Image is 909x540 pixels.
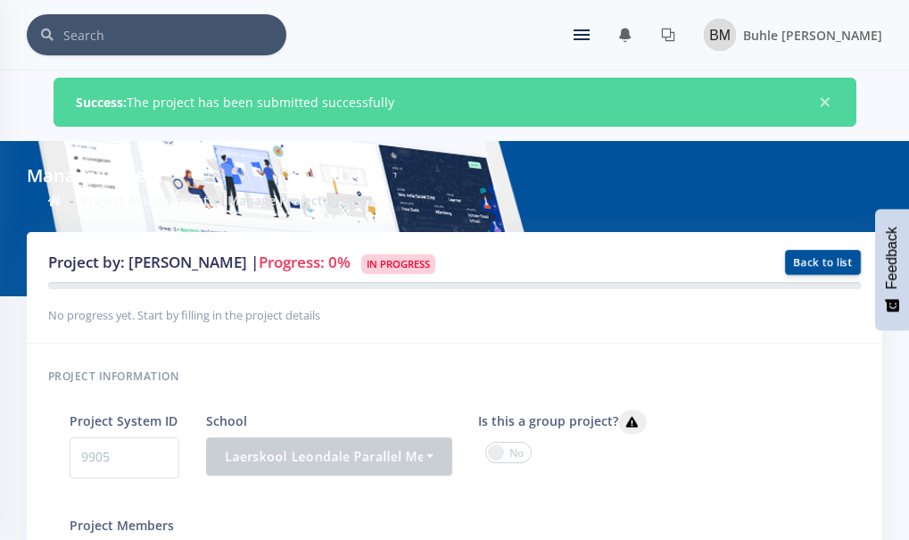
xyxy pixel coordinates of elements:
input: Search [63,14,286,55]
div: Laerskool Leondale Parallel Medium [225,447,423,466]
span: × [816,94,834,112]
span: Buhle [PERSON_NAME] [743,27,882,44]
button: Feedback - Show survey [875,209,909,330]
a: Image placeholder Buhle [PERSON_NAME] [690,15,882,54]
div: The project has been submitted successfully [54,78,856,127]
button: Laerskool Leondale Parallel Medium [206,437,452,476]
h6: Project information [48,365,861,388]
h6: Manage Project [27,162,162,189]
label: Project Members [70,516,174,535]
a: Project Management [81,192,209,209]
small: No progress yet. Start by filling in the project details [48,307,320,323]
span: In Progress [361,254,435,274]
img: Image placeholder [704,19,736,51]
strong: Success: [76,94,127,111]
li: Manage Project System [209,191,371,210]
span: Progress: 0% [259,252,351,272]
p: 9905 [70,437,179,478]
label: School [206,411,247,430]
button: Close [816,94,834,112]
h3: Project by: [PERSON_NAME] | [48,251,581,274]
nav: breadcrumb [48,191,371,210]
a: Back to list [785,250,861,275]
span: Feedback [884,227,900,289]
label: Project System ID [70,411,178,430]
label: Is this a group project? [478,410,647,435]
